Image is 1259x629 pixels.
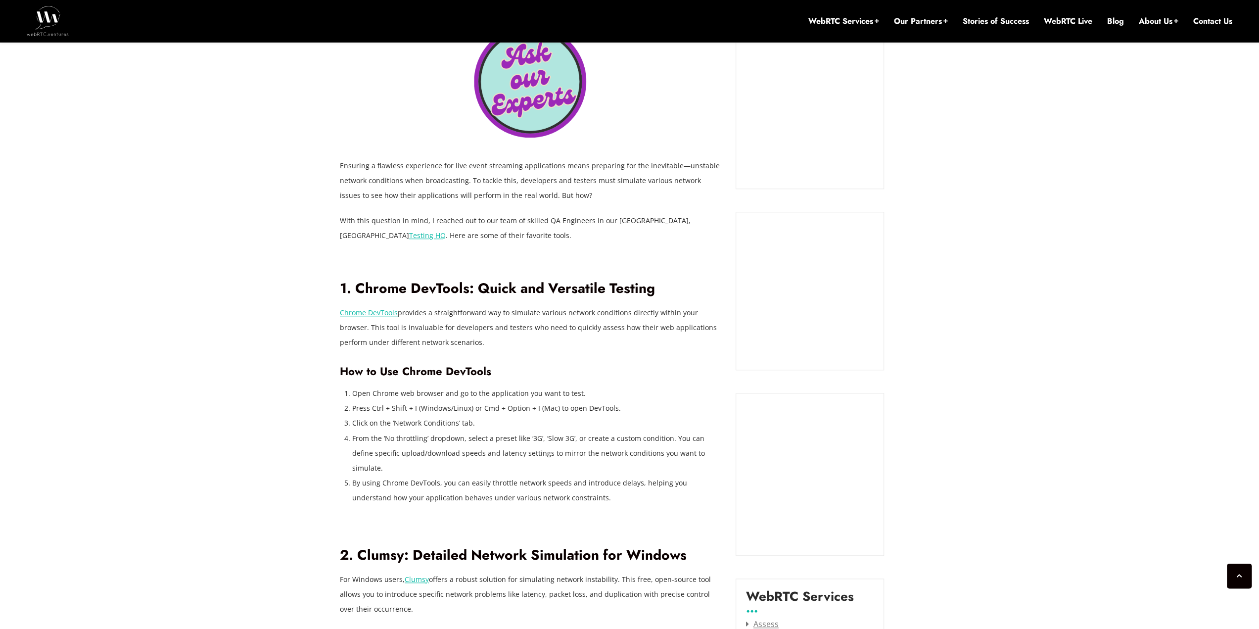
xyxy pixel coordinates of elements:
[746,47,874,179] iframe: Embedded CTA
[352,401,721,416] li: Press Ctrl + Shift + I (Windows/Linux) or Cmd + Option + I (Mac) to open DevTools.
[1044,16,1092,27] a: WebRTC Live
[352,386,721,401] li: Open Chrome web browser and go to the application you want to test.
[352,476,721,505] li: By using Chrome DevTools, you can easily throttle network speeds and introduce delays, helping yo...
[963,16,1029,27] a: Stories of Success
[340,305,721,350] p: provides a straightforward way to simulate various network conditions directly within your browse...
[340,547,721,564] h2: 2. Clumsy: Detailed Network Simulation for Windows
[27,6,69,36] img: WebRTC.ventures
[340,365,721,378] h3: How to Use Chrome DevTools
[808,16,879,27] a: WebRTC Services
[405,575,429,584] a: Clumsy
[746,403,874,545] iframe: Embedded CTA
[746,222,874,360] iframe: Embedded CTA
[1107,16,1124,27] a: Blog
[340,572,721,617] p: For Windows users, offers a robust solution for simulating network instability. This free, open-s...
[340,308,398,317] a: Chrome DevTools
[340,213,721,243] p: With this question in mind, I reached out to our team of skilled QA Engineers in our [GEOGRAPHIC_...
[746,589,854,612] label: WebRTC Services
[340,280,721,297] h2: 1. Chrome DevTools: Quick and Versatile Testing
[340,158,721,203] p: Ensuring a flawless experience for live event streaming applications means preparing for the inev...
[352,431,721,476] li: From the ‘No throttling’ dropdown, select a preset like ‘3G’, ‘Slow 3G’, or create a custom condi...
[409,231,446,240] a: Testing HQ
[352,416,721,431] li: Click on the ‘Network Conditions’ tab.
[1139,16,1178,27] a: About Us
[1193,16,1232,27] a: Contact Us
[894,16,948,27] a: Our Partners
